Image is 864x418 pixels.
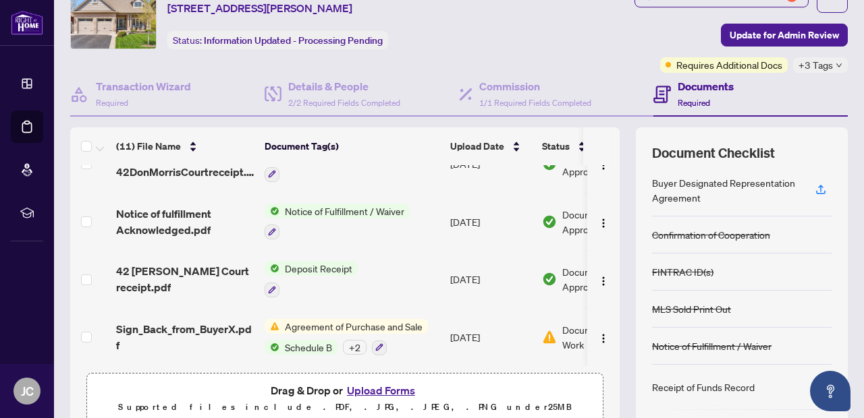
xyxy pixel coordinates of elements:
[598,160,609,171] img: Logo
[652,338,772,353] div: Notice of Fulfillment / Waiver
[810,371,850,411] button: Open asap
[652,301,731,316] div: MLS Sold Print Out
[116,321,254,353] span: Sign_Back_from_BuyerX.pdf
[652,227,770,242] div: Confirmation of Cooperation
[479,78,591,94] h4: Commission
[279,319,428,334] span: Agreement of Purchase and Sale
[836,62,842,69] span: down
[265,261,358,297] button: Status IconDeposit Receipt
[479,98,591,108] span: 1/1 Required Fields Completed
[343,340,367,355] div: + 2
[562,264,646,294] span: Document Approved
[652,144,775,162] span: Document Checklist
[542,139,570,154] span: Status
[445,127,537,165] th: Upload Date
[288,78,400,94] h4: Details & People
[343,382,419,399] button: Upload Forms
[279,204,410,218] span: Notice of Fulfillment / Waiver
[445,193,537,251] td: [DATE]
[537,127,651,165] th: Status
[271,382,419,399] span: Drag & Drop or
[265,319,279,334] img: Status Icon
[204,34,383,47] span: Information Updated - Processing Pending
[598,218,609,229] img: Logo
[279,340,337,355] span: Schedule B
[542,214,557,229] img: Document Status
[96,78,191,94] h4: Transaction Wizard
[562,207,646,237] span: Document Approved
[676,57,782,72] span: Requires Additional Docs
[678,98,710,108] span: Required
[265,340,279,355] img: Status Icon
[542,272,557,287] img: Document Status
[450,139,504,154] span: Upload Date
[593,211,614,233] button: Logo
[721,24,848,47] button: Update for Admin Review
[21,382,34,400] span: JC
[116,263,254,295] span: 42 [PERSON_NAME] Court receipt.pdf
[96,98,128,108] span: Required
[562,322,646,352] span: Document Needs Work
[116,139,181,154] span: (11) File Name
[116,206,254,238] span: Notice of fulfillment Acknowledged.pdf
[598,276,609,287] img: Logo
[542,330,557,345] img: Document Status
[288,98,400,108] span: 2/2 Required Fields Completed
[11,10,43,35] img: logo
[265,261,279,276] img: Status Icon
[593,268,614,290] button: Logo
[730,24,839,46] span: Update for Admin Review
[95,399,595,415] p: Supported files include .PDF, .JPG, .JPEG, .PNG under 25 MB
[593,326,614,348] button: Logo
[652,175,799,205] div: Buyer Designated Representation Agreement
[265,204,410,240] button: Status IconNotice of Fulfillment / Waiver
[678,78,734,94] h4: Documents
[652,380,755,394] div: Receipt of Funds Record
[265,319,428,355] button: Status IconAgreement of Purchase and SaleStatus IconSchedule B+2
[445,308,537,366] td: [DATE]
[259,127,445,165] th: Document Tag(s)
[652,264,713,279] div: FINTRAC ID(s)
[445,250,537,308] td: [DATE]
[279,261,358,276] span: Deposit Receipt
[598,333,609,344] img: Logo
[799,57,833,73] span: +3 Tags
[111,127,259,165] th: (11) File Name
[265,204,279,218] img: Status Icon
[167,31,388,49] div: Status:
